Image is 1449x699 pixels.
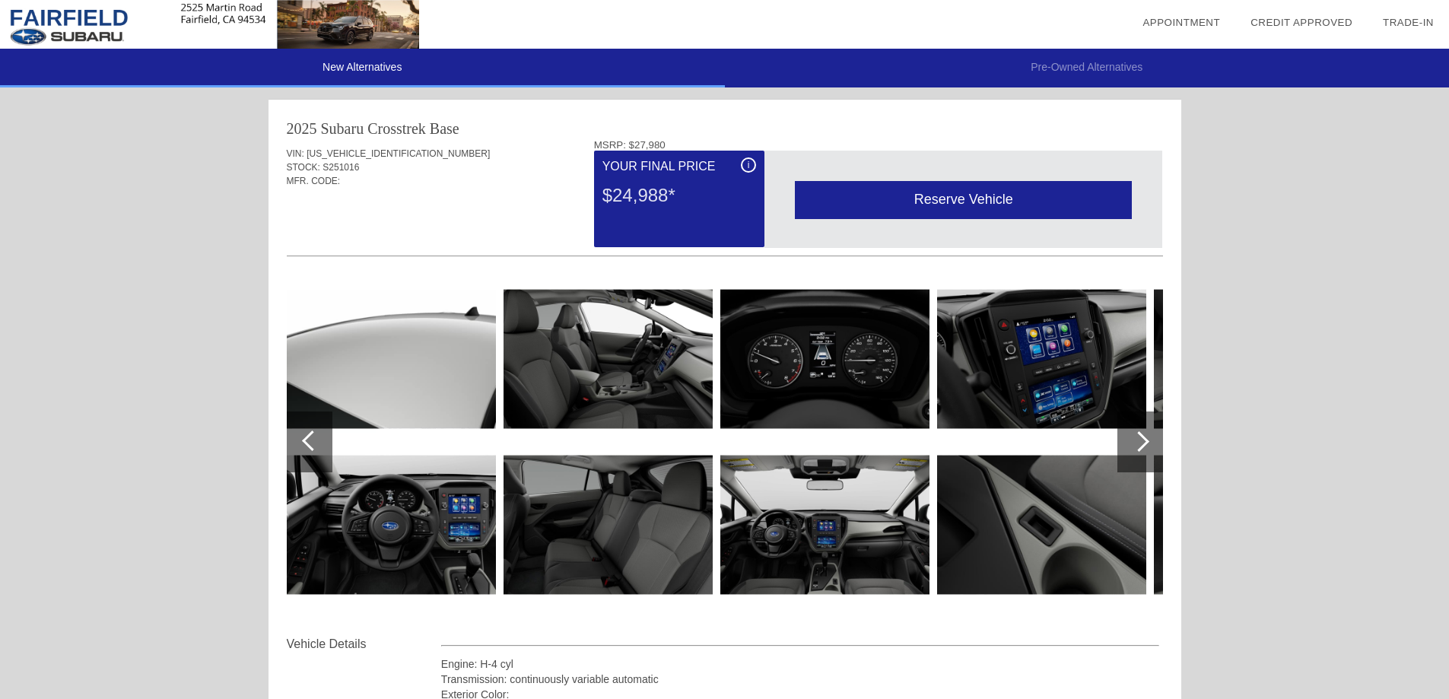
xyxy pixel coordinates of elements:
[287,635,441,653] div: Vehicle Details
[287,162,320,173] span: STOCK:
[594,139,1163,151] div: MSRP: $27,980
[287,281,496,437] img: d2ed6ebdf25ed5483cd71d737d08e620.jpg
[1383,17,1434,28] a: Trade-In
[720,446,929,603] img: 081edcf1aed290821fc341171de0b8cb.jpg
[795,181,1132,218] div: Reserve Vehicle
[1154,446,1363,603] img: e3f3ef55bbb0e0c010b29ca246fce43b.jpg
[504,281,713,437] img: 7dc6b3ffb6fff904241f19f38ef6de29.jpg
[287,176,341,186] span: MFR. CODE:
[323,162,359,173] span: S251016
[287,148,304,159] span: VIN:
[287,118,426,139] div: 2025 Subaru Crosstrek
[1142,17,1220,28] a: Appointment
[307,148,490,159] span: [US_VEHICLE_IDENTIFICATION_NUMBER]
[504,446,713,603] img: caf8c878fe15485f4478806d131df5ee.jpg
[441,672,1160,687] div: Transmission: continuously variable automatic
[441,656,1160,672] div: Engine: H-4 cyl
[937,446,1146,603] img: 77e9a030c4ba8a6e88facace7b5b0eaf.jpg
[287,446,496,603] img: 2fb40d73cfd6cbb24420f5d8897be419.jpg
[287,211,1163,235] div: Quoted on [DATE] 1:55:19 PM
[602,176,756,215] div: $24,988*
[937,281,1146,437] img: ce911418534afbf45503285089489a77.jpg
[741,157,756,173] div: i
[430,118,459,139] div: Base
[602,157,756,176] div: Your Final Price
[1154,281,1363,437] img: 8b0795a90998cb0e5ff4f1fddd4e02c2.jpg
[1250,17,1352,28] a: Credit Approved
[720,281,929,437] img: 629241cc2017b0f0d8718902e9130630.jpg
